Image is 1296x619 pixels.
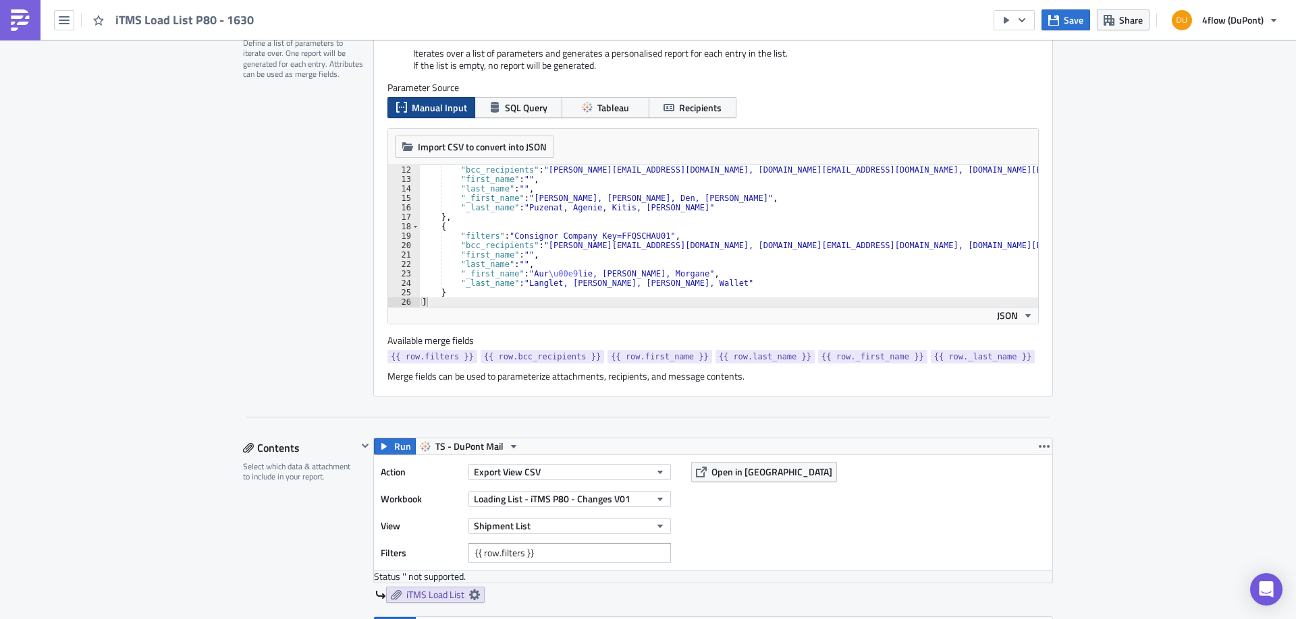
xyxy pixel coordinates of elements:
div: 21 [388,250,420,260]
span: 4flow (DuPont) [1202,13,1264,27]
div: Define a list of parameters to iterate over. One report will be generated for each entry. Attribu... [243,38,364,80]
div: 23 [388,269,420,278]
span: Manual Input [412,100,467,115]
button: Tableau [562,97,649,118]
label: Workbook [381,489,462,509]
div: Merge fields can be used to parameterize attachments, recipients, and message contents. [387,370,1039,382]
p: In case of any questions please contact: . [5,80,645,90]
div: 17 [388,212,420,222]
span: {{ row.filters }} [391,350,474,363]
p: Kind regards, [5,94,645,105]
span: iTMS Load List [406,589,464,601]
img: PushMetrics [9,9,31,31]
span: {{ row._first_name }} [821,350,924,363]
button: Run [374,438,416,454]
div: 24 [388,278,420,288]
span: Run [394,438,411,454]
button: Shipment List [468,518,671,534]
div: Open Intercom Messenger [1250,573,1282,606]
span: JSON [997,308,1018,322]
span: Open in [GEOGRAPHIC_DATA] [711,465,832,479]
button: Manual Input [387,97,475,118]
a: {{ row.filters }} [387,350,477,363]
body: Rich Text Area. Press ALT-0 for help. [5,5,645,193]
div: 13 [388,175,420,184]
span: SQL Query [505,100,547,115]
p: Kindly note that the attached file may appear empty. This simply means that there was no relevant... [5,50,645,61]
span: Recipients [679,100,722,115]
span: {{ row.bcc_recipients }} [484,350,601,363]
span: {{ row.first_name }} [611,350,709,363]
span: Export View CSV [474,465,541,479]
a: {{ row._first_name }} [818,350,927,363]
img: Avatar [1170,9,1193,32]
a: {{ row._last_name }} [931,350,1035,363]
div: 16 [388,203,420,212]
label: Available merge fields [387,334,489,347]
span: Loading List - iTMS P80 - Changes V01 [474,492,630,506]
label: View [381,516,462,536]
div: 12 [388,165,420,175]
div: Iterates over a list of parameters and generates a personalised report for each entry in the list... [387,47,1039,82]
button: Open in [GEOGRAPHIC_DATA] [691,462,837,482]
div: 22 [388,260,420,269]
span: Shipment List [474,519,531,533]
a: {{ row.bcc_recipients }} [481,350,604,363]
div: 26 [388,297,420,307]
div: 18 [388,222,420,231]
span: iTMS Load List P80 - 1630 [115,12,255,28]
button: Share [1097,9,1150,30]
button: Import CSV to convert into JSON [395,136,554,158]
div: 14 [388,184,420,194]
button: Recipients [649,97,736,118]
button: JSON [992,307,1038,324]
button: Loading List - iTMS P80 - Changes V01 [468,491,671,507]
p: ---------------------------------------------------------------------- [5,109,645,120]
strong: Important: [5,50,52,61]
div: 20 [388,241,420,250]
p: This file contains all the important information about the released shipments. [5,35,645,46]
div: 15 [388,194,420,203]
p: Dear All, [5,5,645,16]
div: Contents [243,438,357,458]
div: 19 [388,231,420,241]
a: iTMS Load List [386,587,485,603]
label: Parameter Source [387,82,1039,94]
button: Save [1042,9,1090,30]
div: Select which data & attachment to include in your report. [243,461,357,482]
div: 25 [388,288,420,297]
button: Export View CSV [468,464,671,480]
span: Save [1064,13,1083,27]
label: Filters [381,543,462,563]
span: TS - DuPont Mail [435,438,504,454]
span: {{ row.last_name }} [719,350,811,363]
button: 4flow (DuPont) [1164,5,1286,35]
span: {{ row._last_name }} [934,350,1032,363]
a: {{ row.last_name }} [715,350,815,363]
button: TS - DuPont Mail [415,438,524,454]
a: {{ row.first_name }} [607,350,712,363]
div: Status ' ' not supported. [374,570,1052,583]
span: Import CSV to convert into JSON [418,140,547,154]
button: Hide content [357,438,373,454]
input: Filter1=Value1&... [468,543,671,563]
span: Share [1119,13,1143,27]
span: Tableau [597,100,629,115]
button: SQL Query [475,97,562,118]
a: [EMAIL_ADDRESS][DOMAIN_NAME] [173,80,333,90]
label: Action [381,462,462,482]
p: Please find attached the file including all shipments released to you. [5,20,645,31]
